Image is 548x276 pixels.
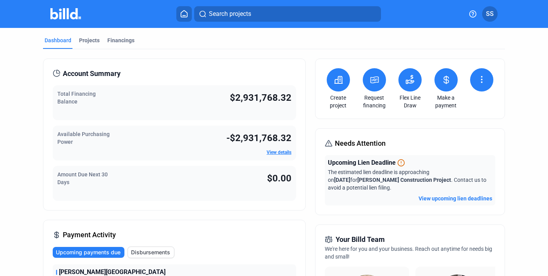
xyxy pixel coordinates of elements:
[209,9,251,19] span: Search projects
[53,247,124,258] button: Upcoming payments due
[194,6,381,22] button: Search projects
[334,177,350,183] span: [DATE]
[131,248,170,256] span: Disbursements
[396,94,424,109] a: Flex Line Draw
[419,195,492,202] button: View upcoming lien deadlines
[361,94,388,109] a: Request financing
[486,9,494,19] span: SS
[325,94,352,109] a: Create project
[482,6,498,22] button: SS
[50,8,81,19] img: Billd Company Logo
[267,150,291,155] a: View details
[57,171,108,185] span: Amount Due Next 30 Days
[63,229,116,240] span: Payment Activity
[336,234,385,245] span: Your Billd Team
[230,92,291,103] span: $2,931,768.32
[107,36,134,44] div: Financings
[328,158,396,167] span: Upcoming Lien Deadline
[56,248,121,256] span: Upcoming payments due
[335,138,386,149] span: Needs Attention
[79,36,100,44] div: Projects
[57,91,96,105] span: Total Financing Balance
[267,173,291,184] span: $0.00
[128,247,174,258] button: Disbursements
[433,94,460,109] a: Make a payment
[328,169,486,191] span: The estimated lien deadline is approaching on for . Contact us to avoid a potential lien filing.
[325,246,492,260] span: We're here for you and your business. Reach out anytime for needs big and small!
[226,133,291,143] span: -$2,931,768.32
[357,177,451,183] span: [PERSON_NAME] Construction Project
[57,131,110,145] span: Available Purchasing Power
[45,36,71,44] div: Dashboard
[63,68,121,79] span: Account Summary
